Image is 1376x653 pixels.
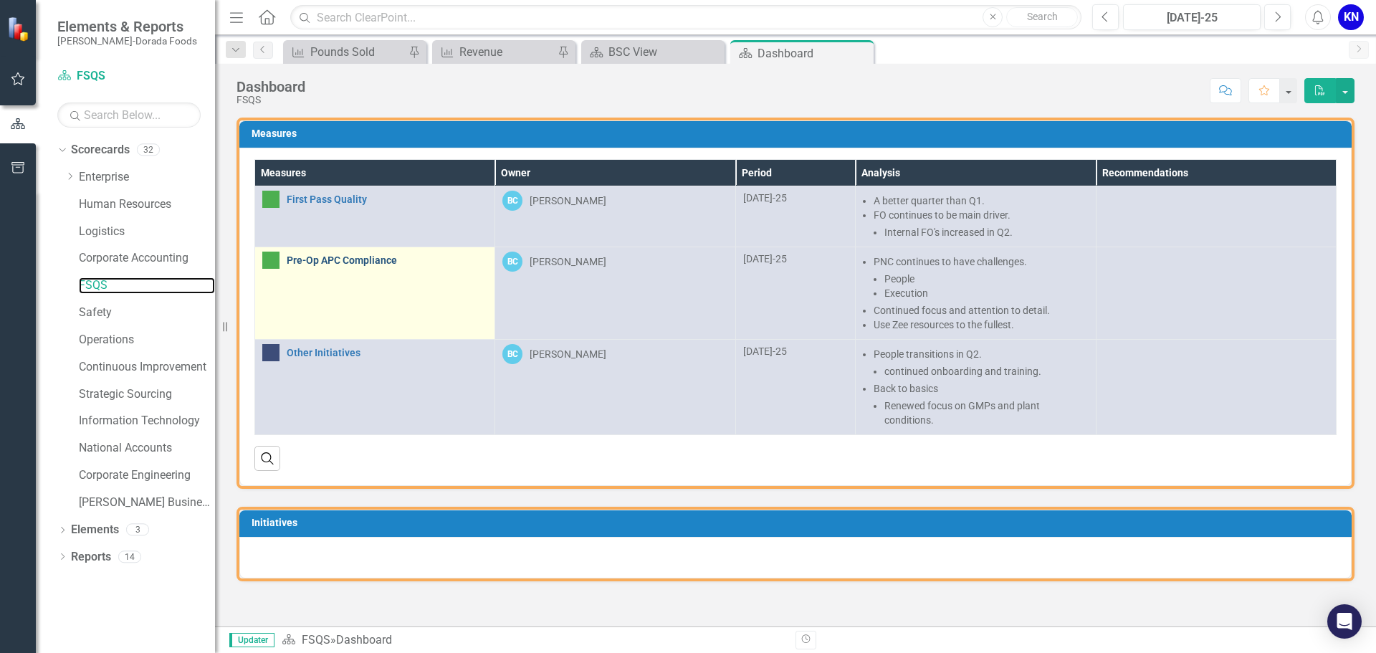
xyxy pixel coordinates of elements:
[743,344,848,358] div: [DATE]-25
[874,303,1088,318] li: Continued focus and attention to detail.
[79,196,215,213] a: Human Resources
[1123,4,1261,30] button: [DATE]-25
[530,347,606,361] div: [PERSON_NAME]
[856,247,1096,340] td: Double-Click to Edit
[884,364,1088,378] li: continued onboarding and training.
[79,440,215,457] a: National Accounts
[884,272,1088,286] li: People
[255,186,495,247] td: Double-Click to Edit Right Click for Context Menu
[79,277,215,294] a: FSQS
[262,344,279,361] img: No Information
[71,549,111,566] a: Reports
[287,43,405,61] a: Pounds Sold
[287,255,487,266] a: Pre-Op APC Compliance
[608,43,721,61] div: BSC View
[79,467,215,484] a: Corporate Engineering
[79,224,215,240] a: Logistics
[229,633,274,647] span: Updater
[502,344,522,364] div: BC
[502,191,522,211] div: BC
[79,359,215,376] a: Continuous Improvement
[758,44,870,62] div: Dashboard
[856,340,1096,435] td: Double-Click to Edit
[79,495,215,511] a: [PERSON_NAME] Business Unit
[884,399,1088,427] li: Renewed focus on GMPs and plant conditions.
[57,68,201,85] a: FSQS
[530,254,606,269] div: [PERSON_NAME]
[79,169,215,186] a: Enterprise
[290,5,1081,30] input: Search ClearPoint...
[874,347,1088,378] li: People transitions in Q2.
[79,305,215,321] a: Safety
[336,633,392,647] div: Dashboard
[874,381,1088,427] li: Back to basics
[884,225,1088,239] li: Internal FO's increased in Q2.
[79,250,215,267] a: Corporate Accounting
[585,43,721,61] a: BSC View
[874,254,1088,300] li: PNC continues to have challenges.
[1096,186,1336,247] td: Double-Click to Edit
[287,348,487,358] a: Other Initiatives
[1096,340,1336,435] td: Double-Click to Edit
[287,194,487,205] a: First Pass Quality
[302,633,330,647] a: FSQS
[71,142,130,158] a: Scorecards
[502,252,522,272] div: BC
[282,632,785,649] div: »
[1006,7,1078,27] button: Search
[252,518,1344,528] h3: Initiatives
[436,43,554,61] a: Revenue
[79,413,215,429] a: Information Technology
[459,43,554,61] div: Revenue
[530,194,606,208] div: [PERSON_NAME]
[118,550,141,563] div: 14
[255,247,495,340] td: Double-Click to Edit Right Click for Context Menu
[126,524,149,536] div: 3
[236,79,305,95] div: Dashboard
[884,286,1088,300] li: Execution
[874,208,1088,239] li: FO continues to be main driver.
[1338,4,1364,30] button: KN
[7,16,32,42] img: ClearPoint Strategy
[262,191,279,208] img: Above Target
[255,340,495,435] td: Double-Click to Edit Right Click for Context Menu
[856,186,1096,247] td: Double-Click to Edit
[57,18,197,35] span: Elements & Reports
[79,386,215,403] a: Strategic Sourcing
[874,194,1088,208] li: A better quarter than Q1.
[137,144,160,156] div: 32
[57,103,201,128] input: Search Below...
[1027,11,1058,22] span: Search
[1128,9,1256,27] div: [DATE]-25
[262,252,279,269] img: Above Target
[743,191,848,205] div: [DATE]-25
[1327,604,1362,639] div: Open Intercom Messenger
[1096,247,1336,340] td: Double-Click to Edit
[71,522,119,538] a: Elements
[252,128,1344,139] h3: Measures
[57,35,197,47] small: [PERSON_NAME]-Dorada Foods
[743,252,848,266] div: [DATE]-25
[79,332,215,348] a: Operations
[236,95,305,105] div: FSQS
[874,318,1088,332] li: Use Zee resources to the fullest.
[310,43,405,61] div: Pounds Sold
